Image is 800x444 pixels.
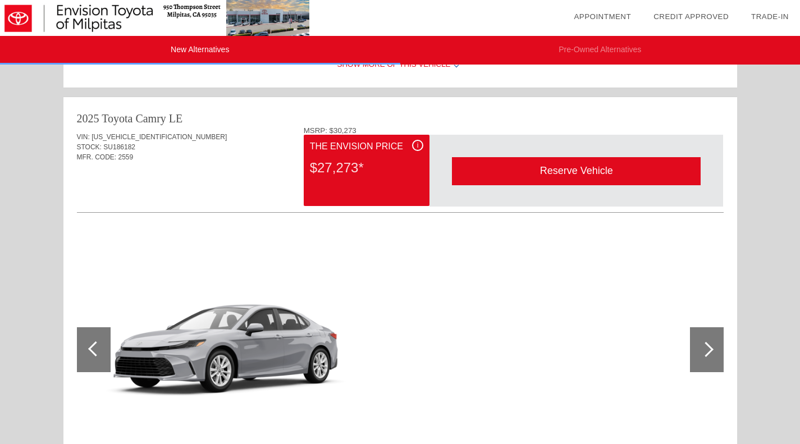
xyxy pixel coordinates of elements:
span: [US_VEHICLE_IDENTIFICATION_NUMBER] [92,133,227,141]
div: MSRP: $30,273 [304,126,724,135]
a: Appointment [574,12,631,21]
span: 2559 [118,153,134,161]
a: Credit Approved [653,12,729,21]
div: 2025 Toyota Camry [77,111,166,126]
span: MFR. CODE: [77,153,117,161]
div: i [412,140,423,151]
div: $27,273* [310,153,423,182]
div: Reserve Vehicle [452,157,701,185]
div: LE [169,111,182,126]
span: STOCK: [77,143,102,151]
span: SU186182 [103,143,135,151]
a: Trade-In [751,12,789,21]
div: Quoted on [DATE] 8:59:23 AM [77,179,724,197]
span: VIN: [77,133,90,141]
div: The Envision Price [310,140,423,153]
